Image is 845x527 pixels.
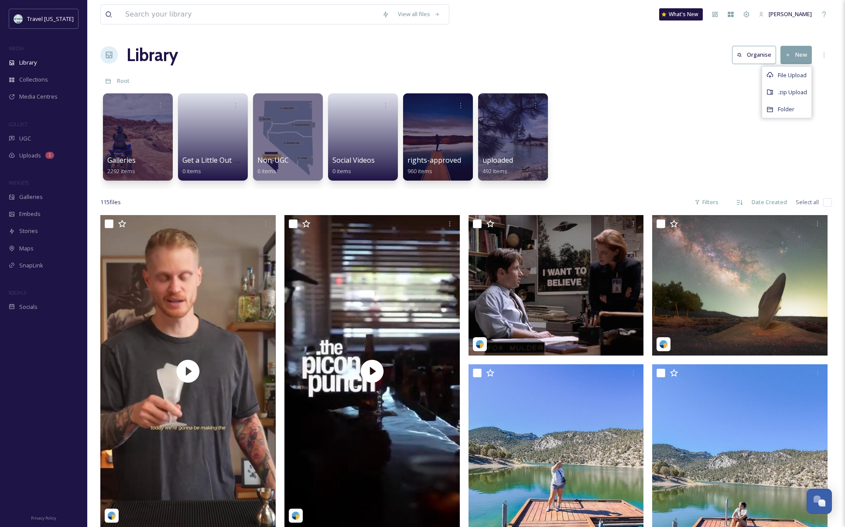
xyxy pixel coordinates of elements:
[107,511,116,520] img: snapsea-logo.png
[9,45,24,51] span: MEDIA
[19,134,31,143] span: UGC
[19,227,38,235] span: Stories
[19,210,41,218] span: Embeds
[769,10,812,18] span: [PERSON_NAME]
[732,46,780,64] a: Organise
[117,77,130,85] span: Root
[291,511,300,520] img: snapsea-logo.png
[45,152,54,159] div: 1
[19,261,43,270] span: SnapLink
[100,215,276,527] img: thumbnail
[476,340,484,349] img: snapsea-logo.png
[257,155,289,165] span: Non-UGC
[407,155,461,165] span: rights-approved
[332,156,375,175] a: Social Videos0 items
[27,15,74,23] span: Travel [US_STATE]
[807,489,832,514] button: Open Chat
[747,194,791,211] div: Date Created
[31,512,56,523] a: Privacy Policy
[19,303,38,311] span: Socials
[182,167,201,175] span: 0 items
[182,155,253,165] span: Get a Little Out There
[407,167,432,175] span: 960 items
[754,6,816,23] a: [PERSON_NAME]
[690,194,723,211] div: Filters
[778,88,807,96] span: .zip Upload
[9,289,26,296] span: SOCIALS
[482,155,513,165] span: uploaded
[14,14,23,23] img: download.jpeg
[659,340,668,349] img: snapsea-logo.png
[796,198,819,206] span: Select all
[469,215,644,356] img: stephanie_.bee-17860739331398155.jpeg
[19,75,48,84] span: Collections
[332,167,351,175] span: 0 items
[482,167,507,175] span: 492 items
[117,75,130,86] a: Root
[182,156,253,175] a: Get a Little Out There0 items
[332,155,375,165] span: Social Videos
[778,105,794,113] span: Folder
[19,92,58,101] span: Media Centres
[31,515,56,521] span: Privacy Policy
[19,193,43,201] span: Galleries
[393,6,445,23] a: View all files
[778,71,807,79] span: File Upload
[257,167,276,175] span: 6 items
[121,5,378,24] input: Search your library
[107,167,135,175] span: 2292 items
[9,179,29,186] span: WIDGETS
[652,215,828,356] img: stephanie_.bee-18100850143594858.jpeg
[407,156,461,175] a: rights-approved960 items
[19,58,37,67] span: Library
[780,46,812,64] button: New
[127,42,178,68] a: Library
[284,215,460,527] img: thumbnail
[732,46,776,64] button: Organise
[107,156,136,175] a: Galleries2292 items
[100,198,121,206] span: 115 file s
[19,151,41,160] span: Uploads
[257,156,289,175] a: Non-UGC6 items
[9,121,27,127] span: COLLECT
[482,156,513,175] a: uploaded492 items
[659,8,703,21] a: What's New
[19,244,34,253] span: Maps
[107,155,136,165] span: Galleries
